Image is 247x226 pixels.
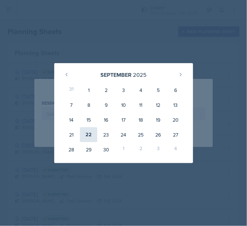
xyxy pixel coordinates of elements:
div: 20 [167,112,184,127]
div: 1 [80,83,97,98]
div: 4 [167,142,184,157]
div: 2 [97,83,115,98]
div: 3 [115,83,132,98]
div: 9 [97,98,115,112]
div: September [100,71,131,79]
div: 2025 [133,71,147,79]
div: 4 [132,83,149,98]
div: 19 [149,112,167,127]
div: 8 [80,98,97,112]
div: 17 [115,112,132,127]
div: 11 [132,98,149,112]
div: 13 [167,98,184,112]
div: 23 [97,127,115,142]
div: 16 [97,112,115,127]
div: 6 [167,83,184,98]
div: 25 [132,127,149,142]
div: 18 [132,112,149,127]
div: 10 [115,98,132,112]
div: 29 [80,142,97,157]
div: 14 [63,112,80,127]
div: 1 [115,142,132,157]
div: 2 [132,142,149,157]
div: 22 [80,127,97,142]
div: 26 [149,127,167,142]
div: 3 [149,142,167,157]
div: 31 [63,83,80,98]
div: 28 [63,142,80,157]
div: 7 [63,98,80,112]
div: 24 [115,127,132,142]
div: 12 [149,98,167,112]
div: 30 [97,142,115,157]
div: 27 [167,127,184,142]
div: 21 [63,127,80,142]
div: 5 [149,83,167,98]
div: 15 [80,112,97,127]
